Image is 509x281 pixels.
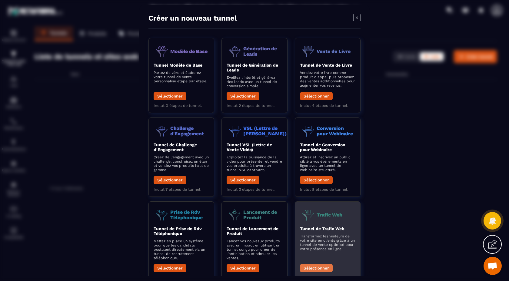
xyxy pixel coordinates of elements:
p: Inclut 0 étapes de tunnel. [154,103,209,108]
b: Tunnel de Génération de Leads [227,63,278,72]
p: Inclut 7 étapes de tunnel. [154,187,209,192]
img: funnel-objective-icon [300,207,317,223]
img: funnel-objective-icon [300,43,317,60]
img: funnel-objective-icon [227,207,243,223]
p: VSL (Lettre de [PERSON_NAME]) [243,126,287,136]
b: Tunnel VSL (Lettre de Vente Vidéo) [227,142,272,152]
img: funnel-objective-icon [227,123,243,139]
p: Créez de l'engagement avec un challenge, construisez un élan et vendez vos produits haut de gamme. [154,155,209,172]
b: Tunnel de Conversion pour Webinaire [300,142,345,152]
p: Modèle de Base [170,49,208,54]
button: Sélectionner [227,176,259,184]
p: Inclut 3 étapes de tunnel. [227,187,282,192]
button: Sélectionner [227,92,259,100]
p: Exploitez la puissance de la vidéo pour présenter et vendre vos produits à travers un tunnel VSL ... [227,155,282,172]
img: funnel-objective-icon [227,43,243,60]
a: Ouvrir le chat [484,257,502,275]
button: Sélectionner [154,264,186,272]
b: Tunnel de Vente de Livre [300,63,352,68]
p: Conversion pour Webinaire [317,126,355,136]
b: Tunnel de Trafic Web [300,226,344,231]
p: Inclut 0 étapes de tunnel. [300,275,355,280]
p: Transformez les visiteurs de votre site en clients grâce à un tunnel de vente optimisé pour votre... [300,234,355,251]
img: funnel-objective-icon [154,123,170,139]
img: funnel-objective-icon [300,123,317,139]
button: Sélectionner [227,264,259,272]
p: Inclut 4 étapes de tunnel. [227,275,282,280]
p: Attirez et inscrivez un public ciblé à vos événements en ligne avec un tunnel de webinaire struct... [300,155,355,172]
p: Génération de Leads [243,46,282,57]
b: Tunnel Modèle de Base [154,63,202,68]
p: Inclut 2 étapes de tunnel. [154,275,209,280]
p: Mettez en place un système pour que les candidats postulent directement via un tunnel de recrutem... [154,239,209,260]
b: Tunnel de Challenge d'Engagement [154,142,197,152]
button: Sélectionner [154,176,186,184]
img: funnel-objective-icon [154,43,170,60]
p: Prise de Rdv Téléphonique [170,210,209,220]
h4: Créer un nouveau tunnel [148,14,237,22]
p: Challenge d'Engagement [170,126,209,136]
button: Sélectionner [300,92,333,100]
button: Sélectionner [300,176,333,184]
p: Vendez votre livre comme produit d'appel puis proposez des ventes additionnelles pour augmenter v... [300,71,355,88]
button: Sélectionner [154,92,186,100]
p: Éveillez l'intérêt et générez des leads avec un tunnel de conversion simple. [227,75,282,88]
img: funnel-objective-icon [154,207,170,223]
b: Tunnel de Prise de Rdv Téléphonique [154,226,202,236]
b: Tunnel de Lancement de Produit [227,226,278,236]
p: Lancez vos nouveaux produits avec un impact en utilisant un tunnel conçu pour créer de l'anticipa... [227,239,282,260]
p: Inclut 8 étapes de tunnel. [300,187,355,192]
p: Trafic Web [317,212,342,218]
p: Inclut 2 étapes de tunnel. [227,103,282,108]
p: Lancement de Produit [243,210,282,220]
p: Partez de zéro et élaborez votre tunnel de vente personnalisé étape par étape. [154,71,209,83]
button: Sélectionner [300,264,333,272]
p: Inclut 4 étapes de tunnel. [300,103,355,108]
p: Vente de Livre [317,49,351,54]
